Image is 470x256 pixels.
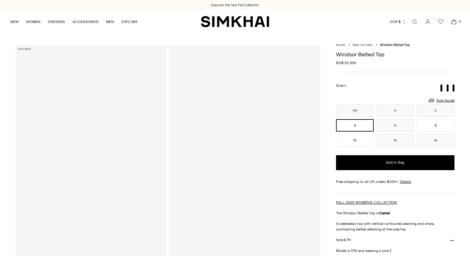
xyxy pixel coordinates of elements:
[457,19,463,24] span: 0
[336,134,374,147] button: 10
[336,200,397,205] a: FALL 2025 WOMEN'S COLLECTION
[106,15,114,29] a: MEN
[336,238,351,242] h3: Size & Fit
[348,43,350,48] div: /
[336,221,435,231] span: A sleeveless top with vertical contoured seaming and sharp, contrasting belted detailing at the s...
[10,15,19,29] a: NEW
[336,43,345,47] a: Home
[376,119,414,132] button: 6
[386,160,404,165] span: Add to Bag
[336,43,454,48] nav: breadcrumbs
[344,84,346,88] span: 4
[428,96,454,104] a: Size Guide
[376,104,414,117] button: 0
[336,119,374,132] button: 4
[336,210,454,216] p: The Windsor Belted Top in
[26,15,40,29] a: WOMEN
[422,16,434,28] a: Go to the account page
[417,134,454,147] button: 14
[336,155,454,170] button: Add to Bag
[379,211,390,215] strong: Camel
[417,104,454,117] button: 2
[448,16,460,28] a: Open cart modal
[336,248,454,254] p: Model is 5'10 and wearing a size 2
[336,179,454,184] div: Free shipping on all US orders $200+
[390,15,406,29] button: DOP $
[435,16,447,28] a: Wishlist
[376,134,414,147] button: 12
[201,16,269,28] a: SIMKHAI
[72,15,99,29] a: ACCESSORIES
[122,15,138,29] a: EXPLORE
[211,3,259,8] a: Discover the new Fall Collection
[376,43,377,48] div: /
[336,83,346,89] label: Size:
[336,52,454,57] h1: Windsor Belted Top
[336,232,454,248] button: Size & Fit
[417,119,454,132] button: 8
[352,43,372,47] a: New Arrivals
[380,43,410,47] span: Windsor Belted Top
[336,104,374,117] button: 00
[400,179,411,184] a: Details
[408,16,421,28] a: Open search modal
[48,15,65,29] a: DRESSES
[336,60,356,66] span: RD$ 32,400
